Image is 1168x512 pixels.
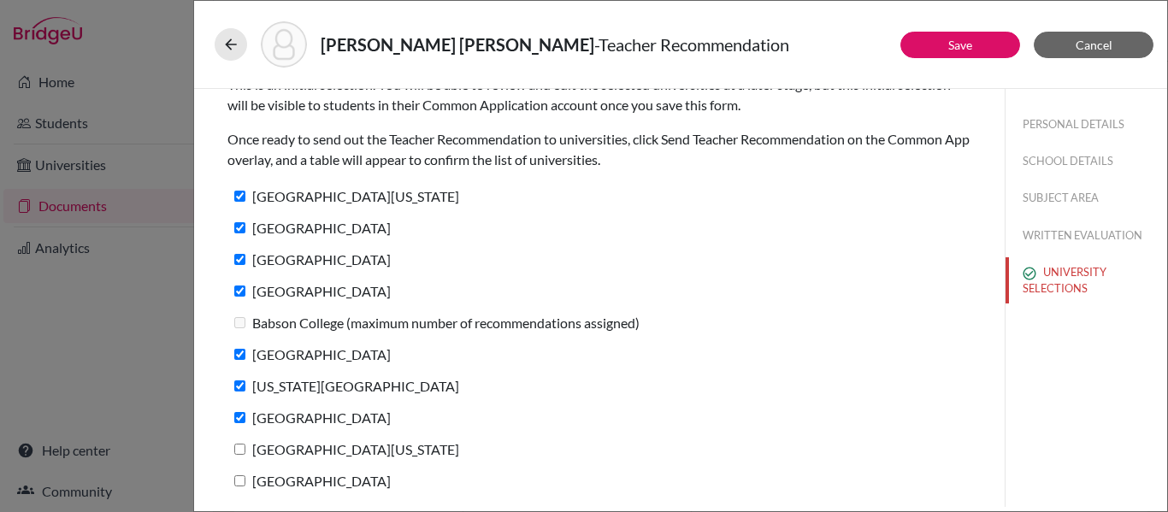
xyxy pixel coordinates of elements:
input: [GEOGRAPHIC_DATA] [234,349,245,360]
label: [GEOGRAPHIC_DATA] [227,468,391,493]
button: SCHOOL DETAILS [1006,146,1167,176]
p: This is an initial selection. You will be able to review and edit the selected universities at a ... [227,74,971,115]
p: Once ready to send out the Teacher Recommendation to universities, click Send Teacher Recommendat... [227,129,971,170]
input: [GEOGRAPHIC_DATA] [234,254,245,265]
label: Babson College (maximum number of recommendations assigned) [227,310,640,335]
img: check_circle_outline-e4d4ac0f8e9136db5ab2.svg [1023,267,1036,280]
label: [US_STATE][GEOGRAPHIC_DATA] [227,374,459,398]
button: UNIVERSITY SELECTIONS [1006,257,1167,303]
label: [GEOGRAPHIC_DATA][US_STATE] [227,437,459,462]
input: [GEOGRAPHIC_DATA] [234,475,245,486]
label: [GEOGRAPHIC_DATA] [227,247,391,272]
input: [US_STATE][GEOGRAPHIC_DATA] [234,380,245,391]
button: SUBJECT AREA [1006,183,1167,213]
button: WRITTEN EVALUATION [1006,221,1167,250]
span: - Teacher Recommendation [594,34,789,55]
input: [GEOGRAPHIC_DATA][US_STATE] [234,191,245,202]
label: [GEOGRAPHIC_DATA] [227,342,391,367]
button: PERSONAL DETAILS [1006,109,1167,139]
strong: [PERSON_NAME] [PERSON_NAME] [321,34,594,55]
input: [GEOGRAPHIC_DATA] [234,285,245,297]
input: [GEOGRAPHIC_DATA] [234,412,245,423]
input: [GEOGRAPHIC_DATA] [234,222,245,233]
label: [GEOGRAPHIC_DATA] [227,215,391,240]
label: [GEOGRAPHIC_DATA] [227,279,391,303]
label: [GEOGRAPHIC_DATA][US_STATE] [227,184,459,209]
input: Babson College (maximum number of recommendations assigned) [234,317,245,328]
input: [GEOGRAPHIC_DATA][US_STATE] [234,444,245,455]
label: [GEOGRAPHIC_DATA] [227,405,391,430]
